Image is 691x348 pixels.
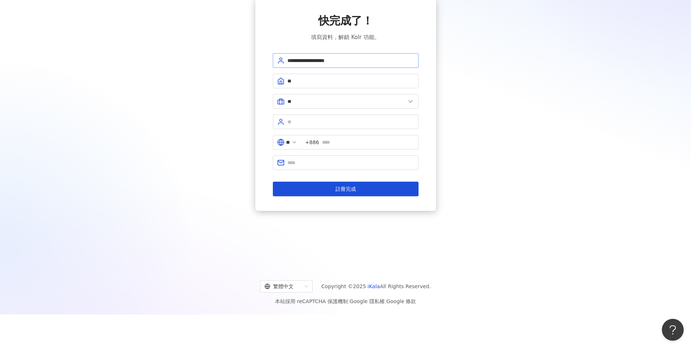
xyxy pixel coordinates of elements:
button: 註冊完成 [273,182,419,196]
div: 繁體中文 [264,281,302,292]
span: 快完成了！ [318,13,373,28]
span: 註冊完成 [335,186,356,192]
iframe: Help Scout Beacon - Open [662,319,684,341]
a: Google 隱私權 [350,298,385,304]
a: Google 條款 [386,298,416,304]
span: | [385,298,386,304]
span: Copyright © 2025 All Rights Reserved. [321,282,431,291]
span: 本站採用 reCAPTCHA 保護機制 [275,297,416,306]
span: | [348,298,350,304]
a: iKala [368,283,380,289]
span: 填寫資料，解鎖 Kolr 功能。 [311,33,380,42]
span: +886 [305,138,319,146]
